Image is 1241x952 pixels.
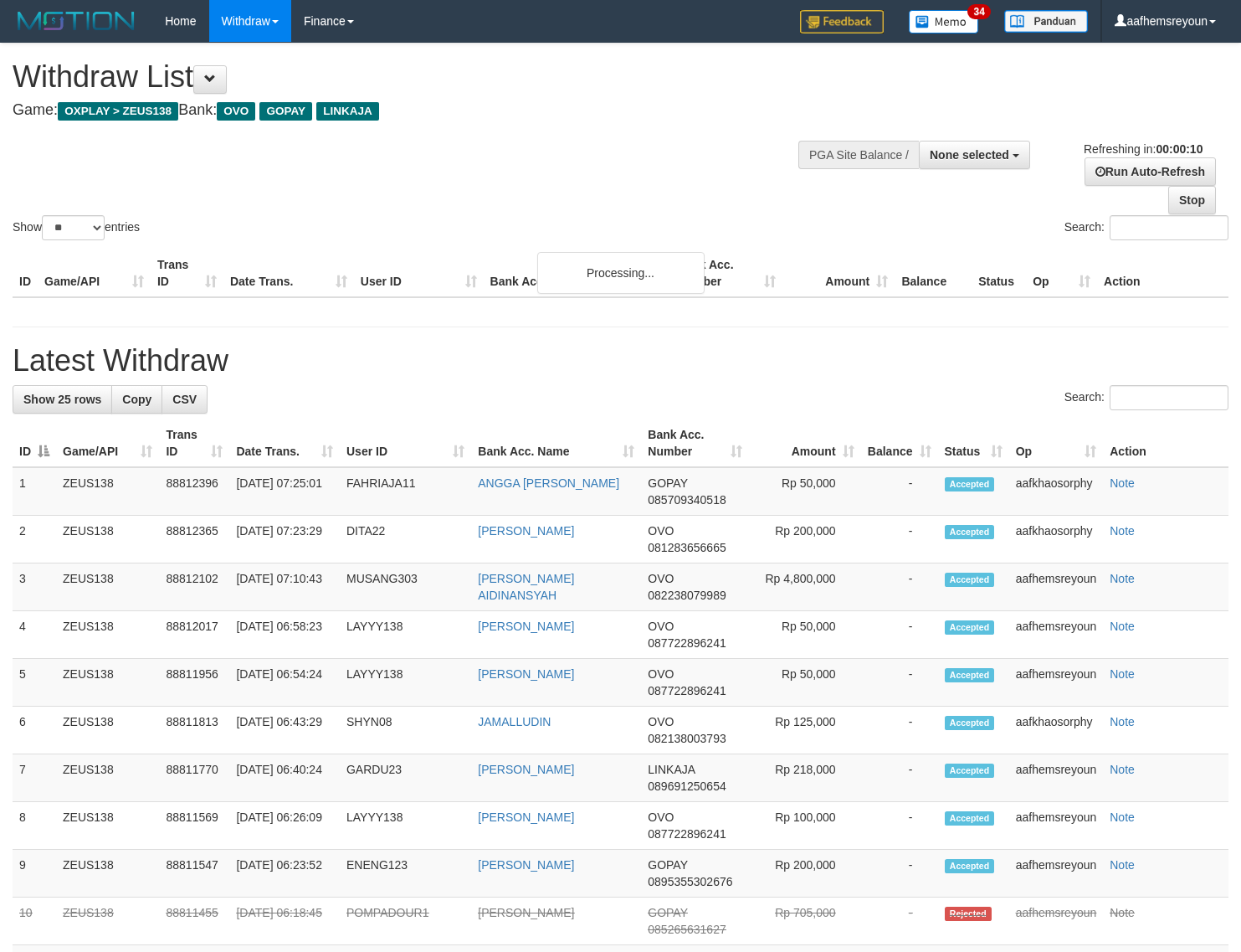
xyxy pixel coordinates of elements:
td: [DATE] 06:54:24 [229,659,340,707]
td: [DATE] 06:18:45 [229,898,340,945]
td: Rp 50,000 [749,467,860,516]
th: Bank Acc. Name [484,250,671,297]
input: Search: [1110,385,1228,410]
td: ZEUS138 [56,563,159,611]
a: Note [1110,476,1135,490]
th: User ID: activate to sort column ascending [340,419,471,467]
td: [DATE] 07:25:01 [229,467,340,516]
span: GOPAY [259,102,312,121]
img: MOTION_logo.png [13,8,140,33]
td: [DATE] 07:10:43 [229,563,340,611]
th: ID [13,250,38,297]
span: Copy 082138003793 to clipboard [648,732,726,745]
td: FAHRIAJA11 [340,467,471,516]
td: LAYYY138 [340,802,471,850]
th: Bank Acc. Number [670,250,782,297]
span: Copy 085709340518 to clipboard [648,493,726,507]
label: Show entries [13,215,140,240]
td: aafhemsreyoun [1009,802,1104,850]
td: DITA22 [340,516,471,563]
td: ZEUS138 [56,611,159,659]
a: [PERSON_NAME] AIDINANSYAH [478,572,574,602]
a: Stop [1168,186,1216,214]
th: Action [1103,419,1228,467]
th: Status: activate to sort column ascending [938,419,1009,467]
td: 88812365 [159,516,229,563]
label: Search: [1064,215,1228,240]
a: Note [1110,810,1135,824]
td: - [861,467,938,516]
span: GOPAY [648,906,687,919]
td: aafhemsreyoun [1009,659,1104,707]
strong: 00:00:10 [1156,142,1203,156]
span: OVO [648,810,674,824]
td: 88812396 [159,467,229,516]
span: Copy 0895355302676 to clipboard [648,875,732,888]
td: MUSANG303 [340,563,471,611]
td: - [861,563,938,611]
th: Op: activate to sort column ascending [1009,419,1104,467]
td: 6 [13,707,56,754]
th: Amount: activate to sort column ascending [749,419,860,467]
th: Game/API [38,250,151,297]
th: Trans ID [151,250,223,297]
td: 88811813 [159,707,229,754]
td: LAYYY138 [340,659,471,707]
td: aafhemsreyoun [1009,611,1104,659]
td: - [861,898,938,945]
td: aafhemsreyoun [1009,563,1104,611]
td: [DATE] 06:26:09 [229,802,340,850]
td: ZEUS138 [56,898,159,945]
span: Copy 087722896241 to clipboard [648,827,726,841]
span: OVO [648,715,674,728]
td: 2 [13,516,56,563]
td: Rp 125,000 [749,707,860,754]
span: OVO [648,667,674,681]
img: Feedback.jpg [800,10,884,33]
span: Accepted [945,764,995,778]
td: 10 [13,898,56,945]
th: Date Trans. [223,250,354,297]
th: Status [972,250,1026,297]
span: Show 25 rows [23,393,101,406]
span: None selected [930,148,1009,162]
td: [DATE] 06:43:29 [229,707,340,754]
label: Search: [1064,385,1228,410]
span: Accepted [945,525,995,539]
td: Rp 100,000 [749,802,860,850]
span: 34 [967,4,990,19]
td: 88811547 [159,850,229,898]
a: Note [1110,620,1135,633]
td: 1 [13,467,56,516]
td: - [861,659,938,707]
a: Show 25 rows [13,385,112,414]
td: ZEUS138 [56,802,159,850]
td: 8 [13,802,56,850]
td: GARDU23 [340,754,471,802]
a: Note [1110,524,1135,538]
a: Copy [111,385,162,414]
span: Copy 081283656665 to clipboard [648,541,726,554]
span: Accepted [945,620,995,635]
th: Balance [895,250,972,297]
a: Note [1110,715,1135,728]
a: [PERSON_NAME] [478,524,574,538]
td: ZEUS138 [56,754,159,802]
td: aafkhaosorphy [1009,707,1104,754]
td: aafkhaosorphy [1009,467,1104,516]
td: - [861,850,938,898]
span: Refreshing in: [1084,142,1203,156]
span: CSV [172,393,197,406]
span: Copy [122,393,151,406]
td: 88811956 [159,659,229,707]
span: OXPLAY > ZEUS138 [58,102,178,121]
span: Copy 082238079989 to clipboard [648,589,726,602]
td: [DATE] 06:58:23 [229,611,340,659]
h1: Latest Withdraw [13,344,1228,378]
a: Note [1110,667,1135,681]
a: Run Auto-Refresh [1085,157,1216,186]
img: panduan.png [1004,10,1088,33]
td: - [861,707,938,754]
td: - [861,611,938,659]
td: 88812017 [159,611,229,659]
